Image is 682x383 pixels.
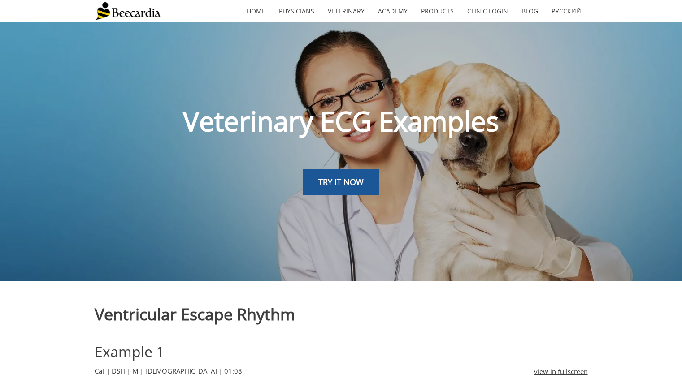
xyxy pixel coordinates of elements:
a: Products [414,1,460,22]
a: home [240,1,272,22]
a: TRY IT NOW [303,169,379,195]
a: Academy [371,1,414,22]
span: TRY IT NOW [318,176,364,187]
span: Ventricular Escape Rhythm [95,303,295,325]
a: Clinic Login [460,1,515,22]
img: Beecardia [95,2,161,20]
a: Physicians [272,1,321,22]
a: Veterinary [321,1,371,22]
span: Example 1 [95,342,164,361]
p: Cat | DSH | M | [DEMOGRAPHIC_DATA] | 01:08 [95,366,514,376]
a: Русский [545,1,588,22]
a: Blog [515,1,545,22]
span: Veterinary ECG Examples [183,103,499,139]
a: view in fullscreen [534,366,588,377]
